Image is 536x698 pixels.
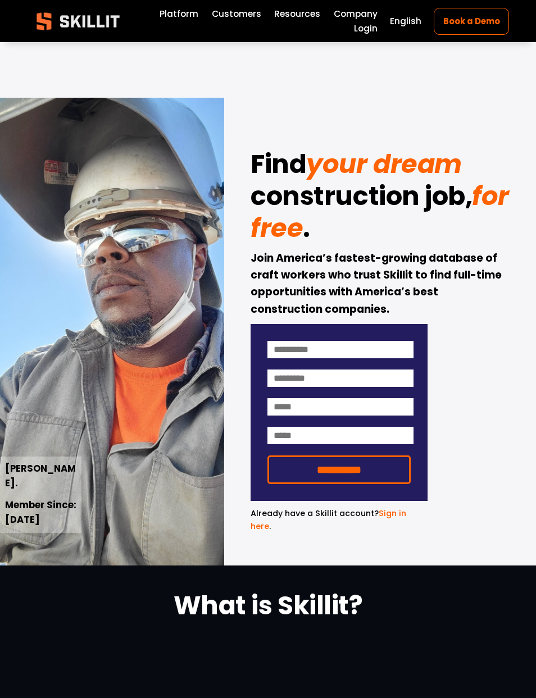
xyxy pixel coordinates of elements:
span: Already have a Skillit account? [251,508,379,519]
strong: What is Skillit? [174,587,363,623]
img: Skillit [27,4,129,38]
span: Resources [274,7,320,20]
a: Platform [160,6,198,21]
a: Login [354,21,378,36]
strong: Member Since: [DATE] [5,499,79,527]
em: your dream [306,145,461,182]
strong: construction job, [251,177,472,214]
a: Customers [212,6,261,21]
a: Sign in here [251,508,406,532]
p: . [251,507,428,533]
div: language picker [390,14,421,29]
strong: Find [251,145,306,182]
span: English [390,15,421,28]
a: folder dropdown [274,6,320,21]
a: Company [334,6,378,21]
strong: [PERSON_NAME]. [5,462,76,490]
strong: . [303,209,310,246]
em: for free [251,177,515,246]
a: Book a Demo [434,8,509,35]
strong: Join America’s fastest-growing database of craft workers who trust Skillit to find full-time oppo... [251,250,504,317]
